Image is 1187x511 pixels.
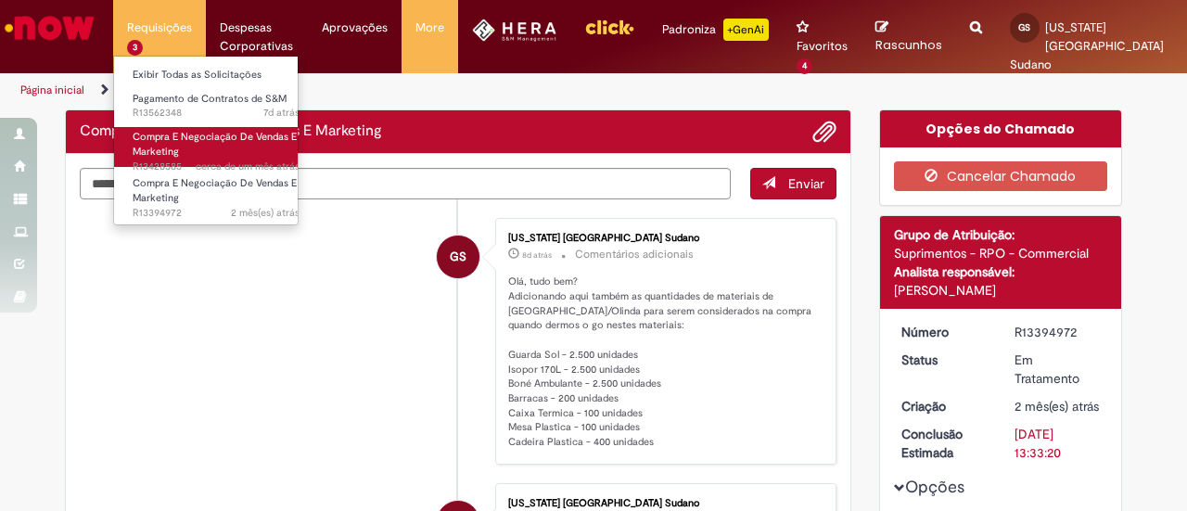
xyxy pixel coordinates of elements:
[1015,397,1101,415] div: 11/08/2025 10:33:14
[1015,323,1101,341] div: R13394972
[437,236,479,278] div: Georgia Corse Sudano
[812,120,836,144] button: Adicionar anexos
[263,106,300,120] time: 24/09/2025 11:00:57
[788,175,824,192] span: Enviar
[894,262,1108,281] div: Analista responsável:
[20,83,84,97] a: Página inicial
[133,206,300,221] span: R13394972
[662,19,769,41] div: Padroniza
[231,206,300,220] span: 2 mês(es) atrás
[508,233,817,244] div: [US_STATE] [GEOGRAPHIC_DATA] Sudano
[894,281,1108,300] div: [PERSON_NAME]
[522,249,552,261] time: 23/09/2025 09:51:02
[1015,351,1101,388] div: Em Tratamento
[1018,21,1030,33] span: GS
[894,225,1108,244] div: Grupo de Atribuição:
[1015,425,1101,462] div: [DATE] 13:33:20
[220,19,295,56] span: Despesas Corporativas
[80,123,382,140] h2: Compra E Negociação De Vendas E Marketing Histórico de tíquete
[114,173,318,213] a: Aberto R13394972 : Compra E Negociação De Vendas E Marketing
[114,127,318,167] a: Aberto R13428585 : Compra E Negociação De Vendas E Marketing
[231,206,300,220] time: 11/08/2025 10:33:15
[880,110,1122,147] div: Opções do Chamado
[14,73,777,108] ul: Trilhas de página
[472,19,556,42] img: HeraLogo.png
[887,323,1002,341] dt: Número
[894,244,1108,262] div: Suprimentos - RPO - Commercial
[1010,19,1164,72] span: [US_STATE] [GEOGRAPHIC_DATA] Sudano
[875,36,942,54] span: Rascunhos
[133,106,300,121] span: R13562348
[196,160,300,173] span: cerca de um mês atrás
[797,37,848,56] span: Favoritos
[127,40,143,56] span: 3
[894,161,1108,191] button: Cancelar Chamado
[263,106,300,120] span: 7d atrás
[508,275,817,449] p: Olá, tudo bem? Adicionando aqui também as quantidades de materiais de [GEOGRAPHIC_DATA]/Olinda pa...
[133,160,300,174] span: R13428585
[2,9,97,46] img: ServiceNow
[887,425,1002,462] dt: Conclusão Estimada
[797,58,812,74] span: 4
[750,168,836,199] button: Enviar
[133,130,297,159] span: Compra E Negociação De Vendas E Marketing
[508,498,817,509] div: [US_STATE] [GEOGRAPHIC_DATA] Sudano
[415,19,444,37] span: More
[522,249,552,261] span: 8d atrás
[450,235,466,279] span: GS
[133,176,297,205] span: Compra E Negociação De Vendas E Marketing
[1015,398,1099,415] time: 11/08/2025 10:33:14
[113,56,299,225] ul: Requisições
[133,92,287,106] span: Pagamento de Contratos de S&M
[114,89,318,123] a: Aberto R13562348 : Pagamento de Contratos de S&M
[887,351,1002,369] dt: Status
[575,247,694,262] small: Comentários adicionais
[80,168,731,198] textarea: Digite sua mensagem aqui...
[127,19,192,37] span: Requisições
[114,65,318,85] a: Exibir Todas as Solicitações
[723,19,769,41] p: +GenAi
[584,13,634,41] img: click_logo_yellow_360x200.png
[322,19,388,37] span: Aprovações
[887,397,1002,415] dt: Criação
[875,19,942,54] a: Rascunhos
[1015,398,1099,415] span: 2 mês(es) atrás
